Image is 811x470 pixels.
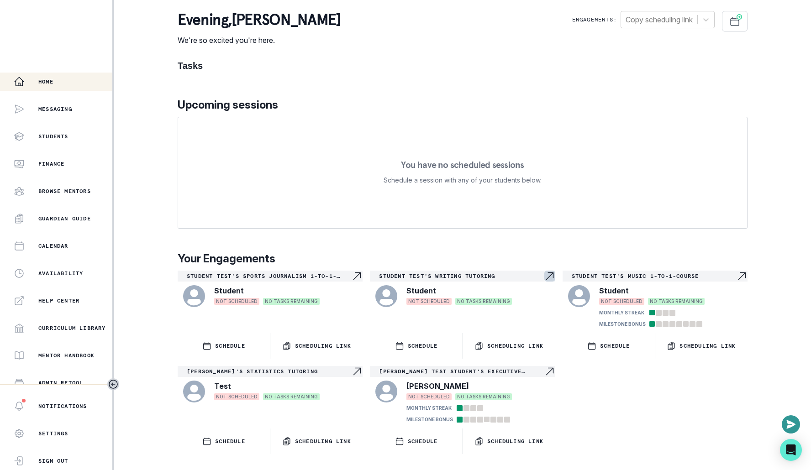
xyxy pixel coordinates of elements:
[406,381,469,392] p: [PERSON_NAME]
[214,393,259,400] span: NOT SCHEDULED
[38,352,95,359] p: Mentor Handbook
[38,402,87,410] p: Notifications
[572,16,617,23] p: Engagements:
[384,175,542,186] p: Schedule a session with any of your students below.
[187,272,352,280] p: Student Test's Sports Journalism 1-to-1-course
[406,285,436,296] p: Student
[38,457,68,465] p: Sign Out
[463,333,555,359] button: Scheduling Link
[178,97,748,113] p: Upcoming sessions
[270,428,363,454] button: Scheduling Link
[214,381,231,392] p: Test
[599,309,644,316] p: MONTHLY STREAK
[379,272,544,280] p: Student Test's Writing tutoring
[38,105,72,113] p: Messaging
[568,285,590,307] svg: avatar
[178,11,340,29] p: evening , [PERSON_NAME]
[648,298,705,305] span: NO TASKS REMAINING
[178,271,363,309] a: Student Test's Sports Journalism 1-to-1-courseNavigate to engagement pageStudentNOT SCHEDULEDNO T...
[178,60,748,71] h1: Tasks
[178,35,340,46] p: We're so excited you're here.
[737,271,748,282] svg: Navigate to engagement page
[375,285,397,307] svg: avatar
[38,430,68,437] p: Settings
[178,428,270,454] button: SCHEDULE
[370,333,462,359] button: SCHEDULE
[782,415,800,433] button: Open or close messaging widget
[455,298,512,305] span: NO TASKS REMAINING
[572,272,737,280] p: Student Test's Music 1-to-1-course
[295,342,351,350] p: Scheduling Link
[370,428,462,454] button: SCHEDULE
[722,11,748,31] button: Schedule Sessions
[270,333,363,359] button: Scheduling Link
[370,271,555,309] a: Student Test's Writing tutoringNavigate to engagement pageStudentNOT SCHEDULEDNO TASKS REMAINING
[679,342,736,350] p: Scheduling Link
[215,342,245,350] p: SCHEDULE
[655,333,748,359] button: Scheduling Link
[563,271,748,329] a: Student Test's Music 1-to-1-courseNavigate to engagement pageStudentNOT SCHEDULEDNO TASKS REMAINI...
[214,298,259,305] span: NOT SCHEDULED
[370,366,555,425] a: [PERSON_NAME] test student's Executive Function tutoringNavigate to engagement page[PERSON_NAME]N...
[38,215,91,222] p: Guardian Guide
[178,333,270,359] button: SCHEDULE
[38,133,68,140] p: Students
[263,393,320,400] span: NO TASKS REMAINING
[38,324,106,332] p: Curriculum Library
[38,379,83,386] p: Admin Retool
[295,438,351,445] p: Scheduling Link
[38,78,53,85] p: Home
[401,160,524,169] p: You have no scheduled sessions
[38,297,79,304] p: Help Center
[183,285,205,307] svg: avatar
[107,378,119,390] button: Toggle sidebar
[375,381,397,402] svg: avatar
[187,368,352,375] p: [PERSON_NAME]'s Statistics tutoring
[544,271,555,282] svg: Navigate to engagement page
[408,438,438,445] p: SCHEDULE
[352,271,363,282] svg: Navigate to engagement page
[544,366,555,377] svg: Navigate to engagement page
[263,298,320,305] span: NO TASKS REMAINING
[38,188,91,195] p: Browse Mentors
[563,333,655,359] button: SCHEDULE
[463,428,555,454] button: Scheduling Link
[38,242,68,250] p: Calendar
[178,366,363,404] a: [PERSON_NAME]'s Statistics tutoringNavigate to engagement pageTestNOT SCHEDULEDNO TASKS REMAINING
[406,405,452,412] p: MONTHLY STREAK
[406,298,452,305] span: NOT SCHEDULED
[38,270,83,277] p: Availability
[599,298,644,305] span: NOT SCHEDULED
[600,342,630,350] p: SCHEDULE
[379,368,544,375] p: [PERSON_NAME] test student's Executive Function tutoring
[599,321,646,328] p: MILESTONE BONUS
[183,381,205,402] svg: avatar
[408,342,438,350] p: SCHEDULE
[406,393,452,400] span: NOT SCHEDULED
[352,366,363,377] svg: Navigate to engagement page
[780,439,802,461] div: Open Intercom Messenger
[38,160,64,167] p: Finance
[487,342,543,350] p: Scheduling Link
[214,285,244,296] p: Student
[455,393,512,400] span: NO TASKS REMAINING
[215,438,245,445] p: SCHEDULE
[487,438,543,445] p: Scheduling Link
[178,251,748,267] p: Your Engagements
[406,416,453,423] p: MILESTONE BONUS
[599,285,629,296] p: Student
